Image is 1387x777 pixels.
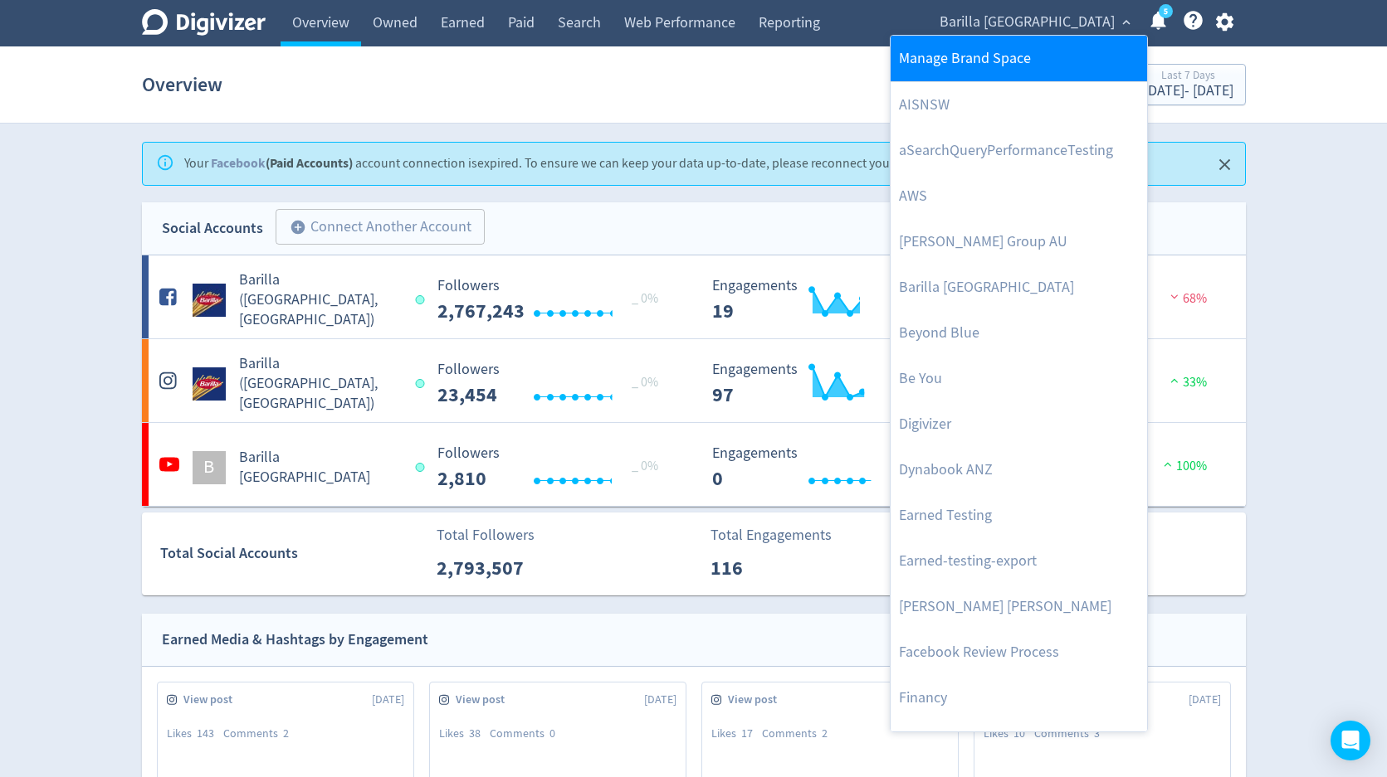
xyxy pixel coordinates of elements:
[891,82,1147,128] a: AISNSW
[891,173,1147,219] a: AWS
[891,675,1147,721] a: Financy
[891,356,1147,401] a: Be You
[891,219,1147,265] a: [PERSON_NAME] Group AU
[891,721,1147,766] a: FTG
[1331,721,1370,760] div: Open Intercom Messenger
[891,401,1147,447] a: Digivizer
[891,310,1147,356] a: Beyond Blue
[891,447,1147,493] a: Dynabook ANZ
[891,629,1147,675] a: Facebook Review Process
[891,538,1147,584] a: Earned-testing-export
[891,265,1147,310] a: Barilla [GEOGRAPHIC_DATA]
[891,128,1147,173] a: aSearchQueryPerformanceTesting
[891,493,1147,538] a: Earned Testing
[891,584,1147,629] a: [PERSON_NAME] [PERSON_NAME]
[891,36,1147,81] a: Manage Brand Space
